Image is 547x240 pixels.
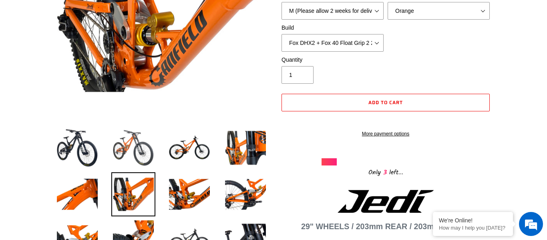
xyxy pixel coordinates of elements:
img: Load image into Gallery viewer, JEDI 29 - Complete Bike [223,126,267,170]
img: d_696896380_company_1647369064580_696896380 [26,40,46,60]
div: Chat with us now [54,45,147,55]
div: We're Online! [439,217,507,224]
img: Load image into Gallery viewer, JEDI 29 - Complete Bike [167,126,211,170]
div: Minimize live chat window [131,4,151,23]
span: 3 [381,167,389,177]
img: Load image into Gallery viewer, JEDI 29 - Complete Bike [111,126,155,170]
strong: 29" WHEELS / 203mm REAR / 203mm FRONT [301,222,470,231]
p: How may I help you today? [439,225,507,231]
button: Add to cart [282,94,490,111]
img: Load image into Gallery viewer, JEDI 29 - Complete Bike [223,172,267,216]
label: Quantity [282,56,384,64]
img: Load image into Gallery viewer, JEDI 29 - Complete Bike [167,172,211,216]
div: Navigation go back [9,44,21,56]
label: Build [282,24,384,32]
img: Jedi Logo [338,190,434,213]
span: We're online! [46,70,111,151]
a: More payment options [282,130,490,137]
span: Add to cart [368,99,403,106]
img: Load image into Gallery viewer, JEDI 29 - Complete Bike [111,172,155,216]
img: Load image into Gallery viewer, JEDI 29 - Complete Bike [55,126,99,170]
textarea: Type your message and hit 'Enter' [4,157,153,185]
img: Load image into Gallery viewer, JEDI 29 - Complete Bike [55,172,99,216]
div: Only left... [322,165,450,178]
